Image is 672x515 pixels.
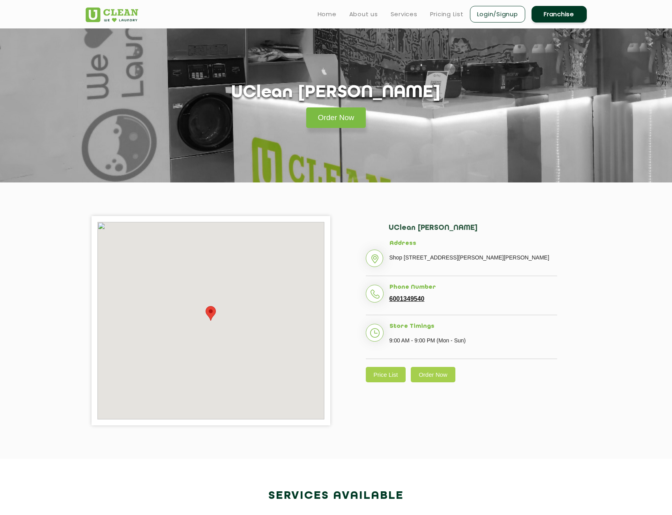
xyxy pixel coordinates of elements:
[389,224,557,240] h2: UClean [PERSON_NAME]
[389,295,425,303] a: 6001349540
[532,6,587,23] a: Franchise
[306,107,366,128] a: Order Now
[231,83,441,103] h1: UClean [PERSON_NAME]
[86,8,138,22] img: UClean Laundry and Dry Cleaning
[430,9,464,19] a: Pricing List
[391,9,417,19] a: Services
[389,252,557,263] p: Shop [STREET_ADDRESS][PERSON_NAME][PERSON_NAME]
[389,335,557,346] p: 9:00 AM - 9:00 PM (Mon - Sun)
[366,367,406,382] a: Price List
[389,284,557,291] h5: Phone Number
[349,9,378,19] a: About us
[470,6,525,23] a: Login/Signup
[411,367,455,382] a: Order Now
[389,323,557,330] h5: Store Timings
[318,9,337,19] a: Home
[389,240,557,247] h5: Address
[86,487,587,506] h2: Services available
